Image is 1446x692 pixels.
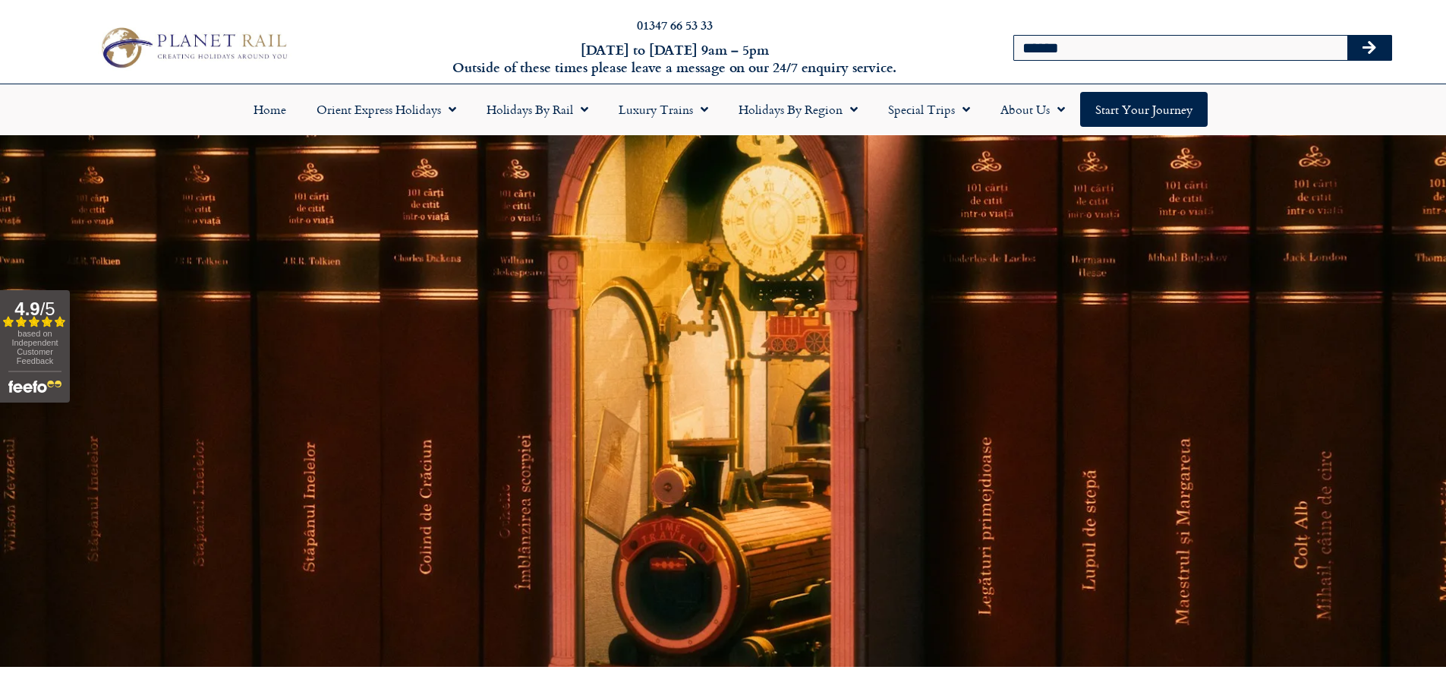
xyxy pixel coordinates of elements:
[471,92,603,127] a: Holidays by Rail
[301,92,471,127] a: Orient Express Holidays
[1080,92,1208,127] a: Start your Journey
[1347,36,1391,60] button: Search
[389,41,960,77] h6: [DATE] to [DATE] 9am – 5pm Outside of these times please leave a message on our 24/7 enquiry serv...
[603,92,723,127] a: Luxury Trains
[985,92,1080,127] a: About Us
[8,92,1438,127] nav: Menu
[93,23,292,71] img: Planet Rail Train Holidays Logo
[873,92,985,127] a: Special Trips
[637,16,713,33] a: 01347 66 53 33
[723,92,873,127] a: Holidays by Region
[238,92,301,127] a: Home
